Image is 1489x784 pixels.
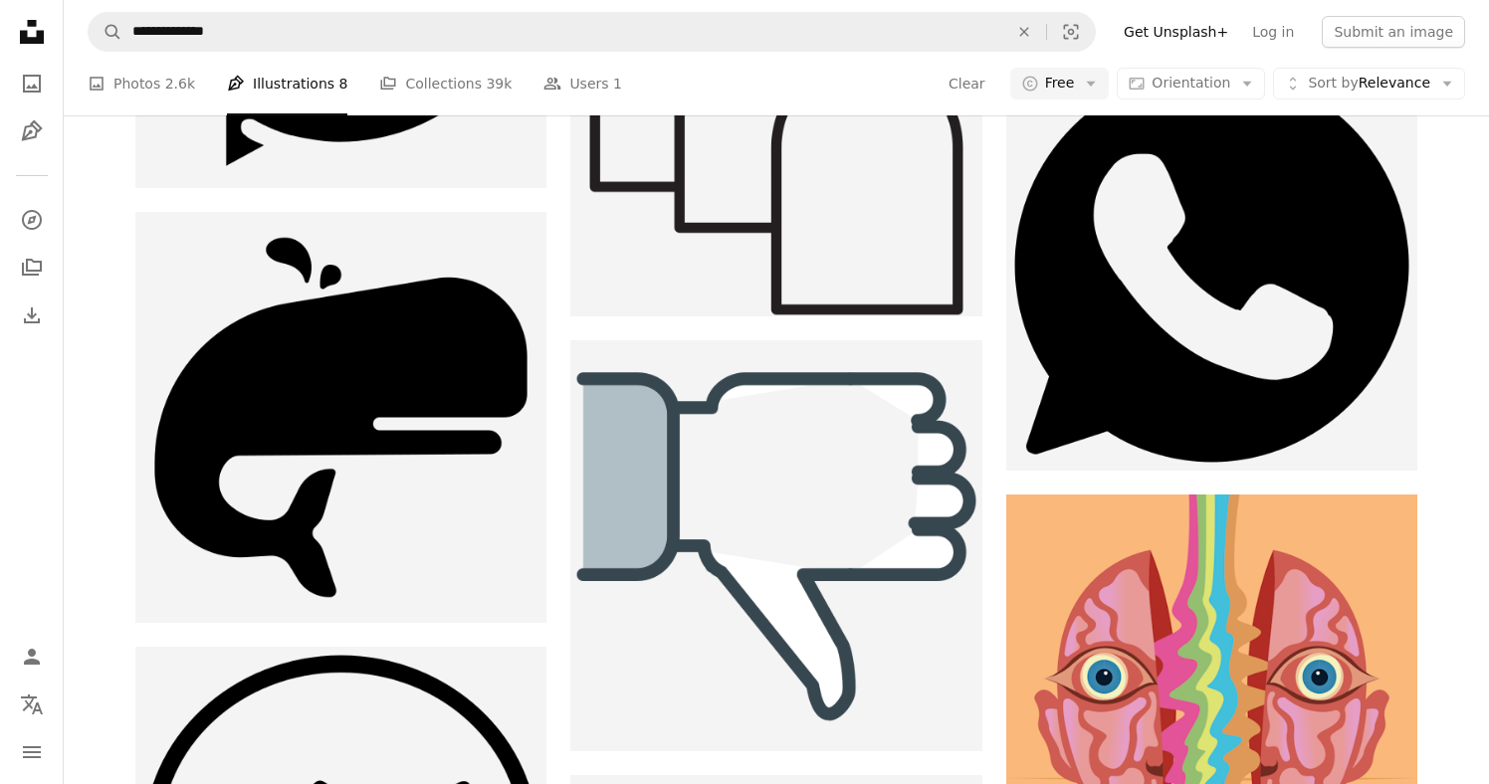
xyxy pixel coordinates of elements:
[88,12,1096,52] form: Find visuals sitewide
[1308,75,1358,91] span: Sort by
[12,295,52,335] a: Download History
[379,52,512,115] a: Collections 39k
[88,52,195,115] a: Photos 2.6k
[1006,690,1417,708] a: A poster of a man's head with a split in half
[570,536,981,554] a: A thumbs up icon on a white background
[12,12,52,56] a: Home — Unsplash
[948,68,986,99] button: Clear
[89,13,122,51] button: Search Unsplash
[12,732,52,772] button: Menu
[1322,16,1465,48] button: Submit an image
[12,64,52,103] a: Photos
[12,685,52,724] button: Language
[12,111,52,151] a: Illustrations
[12,200,52,240] a: Explore
[1006,60,1417,471] img: A black and white photo of a phone
[135,408,546,426] a: A black and white logo of a whale
[1240,16,1306,48] a: Log in
[1002,13,1046,51] button: Clear
[12,248,52,288] a: Collections
[1112,16,1240,48] a: Get Unsplash+
[1045,74,1075,94] span: Free
[543,52,622,115] a: Users 1
[12,637,52,677] a: Log in / Sign up
[570,340,981,751] img: A thumbs up icon on a white background
[570,101,981,119] a: A group of people standing next to each other
[1010,68,1110,99] button: Free
[1273,68,1465,99] button: Sort byRelevance
[1308,74,1430,94] span: Relevance
[486,73,512,95] span: 39k
[135,212,546,623] img: A black and white logo of a whale
[613,73,622,95] span: 1
[1152,75,1230,91] span: Orientation
[1117,68,1265,99] button: Orientation
[1047,13,1095,51] button: Visual search
[165,73,195,95] span: 2.6k
[1006,256,1417,274] a: A black and white photo of a phone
